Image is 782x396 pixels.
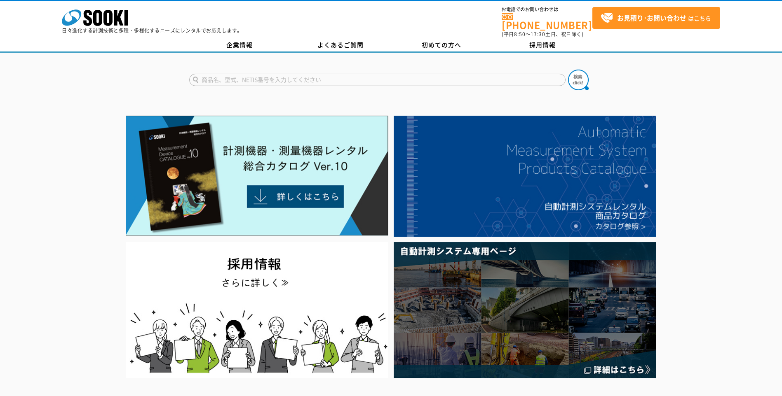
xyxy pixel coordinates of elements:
a: 企業情報 [189,39,290,51]
span: はこちら [601,12,711,24]
span: お電話でのお問い合わせは [502,7,592,12]
p: 日々進化する計測技術と多種・多様化するニーズにレンタルでお応えします。 [62,28,242,33]
strong: お見積り･お問い合わせ [617,13,686,23]
img: btn_search.png [568,70,589,90]
a: お見積り･お問い合わせはこちら [592,7,720,29]
img: Catalog Ver10 [126,116,388,236]
a: 初めての方へ [391,39,492,51]
span: (平日 ～ 土日、祝日除く) [502,30,583,38]
img: SOOKI recruit [126,242,388,378]
span: 17:30 [531,30,545,38]
img: 自動計測システム専用ページ [394,242,656,378]
span: 8:50 [514,30,526,38]
img: 自動計測システムカタログ [394,116,656,237]
span: 初めての方へ [422,40,461,49]
a: 採用情報 [492,39,593,51]
input: 商品名、型式、NETIS番号を入力してください [189,74,566,86]
a: よくあるご質問 [290,39,391,51]
a: [PHONE_NUMBER] [502,13,592,30]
